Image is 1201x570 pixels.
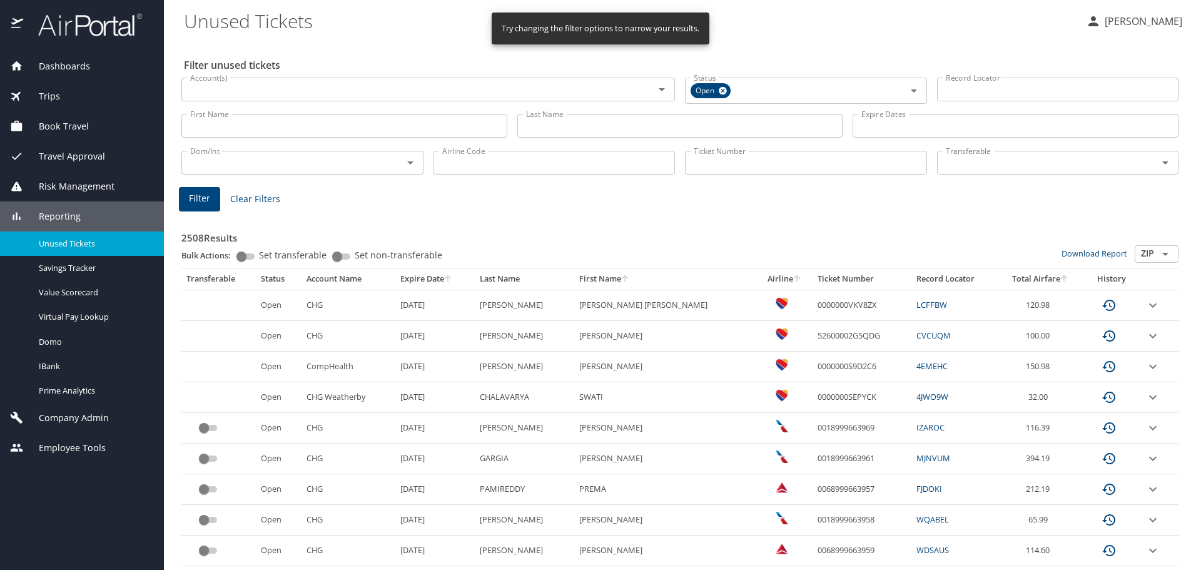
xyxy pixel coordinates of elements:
[225,188,285,211] button: Clear Filters
[916,452,950,464] a: MJNVUM
[813,444,911,474] td: 0018999663961
[395,290,475,320] td: [DATE]
[395,321,475,352] td: [DATE]
[39,360,149,372] span: IBank
[395,268,475,290] th: Expire Date
[574,352,756,382] td: [PERSON_NAME]
[653,81,671,98] button: Open
[395,382,475,413] td: [DATE]
[302,413,395,444] td: CHG
[776,450,788,463] img: American Airlines
[256,268,301,290] th: Status
[1157,154,1174,171] button: Open
[813,268,911,290] th: Ticket Number
[574,444,756,474] td: [PERSON_NAME]
[23,441,106,455] span: Employee Tools
[776,542,788,555] img: Delta Airlines
[302,505,395,536] td: CHG
[916,544,949,556] a: WDSAUS
[256,413,301,444] td: Open
[302,444,395,474] td: CHG
[302,290,395,320] td: CHG
[574,321,756,352] td: [PERSON_NAME]
[302,474,395,505] td: CHG
[256,290,301,320] td: Open
[475,444,574,474] td: GARGIA
[998,444,1083,474] td: 394.19
[998,268,1083,290] th: Total Airfare
[813,352,911,382] td: 0000000S9D2C6
[1157,245,1174,263] button: Open
[179,187,220,211] button: Filter
[998,382,1083,413] td: 32.00
[475,536,574,566] td: [PERSON_NAME]
[23,180,114,193] span: Risk Management
[475,290,574,320] td: [PERSON_NAME]
[916,422,945,433] a: IZAROC
[813,536,911,566] td: 0068999663959
[302,536,395,566] td: CHG
[475,382,574,413] td: CHALAVARYA
[916,391,948,402] a: 4JWO9W
[475,268,574,290] th: Last Name
[574,413,756,444] td: [PERSON_NAME]
[444,275,453,283] button: sort
[230,191,280,207] span: Clear Filters
[813,505,911,536] td: 0018999663958
[574,505,756,536] td: [PERSON_NAME]
[256,352,301,382] td: Open
[11,13,24,37] img: icon-airportal.png
[181,250,241,261] p: Bulk Actions:
[181,223,1178,245] h3: 2508 Results
[259,251,327,260] span: Set transferable
[395,444,475,474] td: [DATE]
[302,268,395,290] th: Account Name
[475,474,574,505] td: PAMIREDDY
[186,273,251,285] div: Transferable
[355,251,442,260] span: Set non-transferable
[813,413,911,444] td: 0018999663969
[502,16,699,41] div: Try changing the filter options to narrow your results.
[1145,359,1160,374] button: expand row
[23,59,90,73] span: Dashboards
[1101,14,1182,29] p: [PERSON_NAME]
[916,330,951,341] a: CVCUQM
[776,297,788,310] img: Southwest Airlines
[998,474,1083,505] td: 212.19
[574,290,756,320] td: [PERSON_NAME] [PERSON_NAME]
[776,328,788,340] img: Southwest Airlines
[23,120,89,133] span: Book Travel
[574,382,756,413] td: SWATI
[1145,451,1160,466] button: expand row
[998,321,1083,352] td: 100.00
[813,474,911,505] td: 0068999663957
[256,536,301,566] td: Open
[776,481,788,494] img: Delta Airlines
[813,321,911,352] td: 52600002G5QDG
[691,84,722,98] span: Open
[776,359,788,371] img: Southwest Airlines
[998,413,1083,444] td: 116.39
[998,290,1083,320] td: 120.98
[23,89,60,103] span: Trips
[1145,482,1160,497] button: expand row
[1081,10,1187,33] button: [PERSON_NAME]
[256,474,301,505] td: Open
[23,150,105,163] span: Travel Approval
[1145,420,1160,435] button: expand row
[911,268,998,290] th: Record Locator
[475,352,574,382] td: [PERSON_NAME]
[1145,512,1160,527] button: expand row
[23,411,109,425] span: Company Admin
[395,474,475,505] td: [DATE]
[813,290,911,320] td: 0000000VKV8ZX
[776,420,788,432] img: American Airlines
[1060,275,1069,283] button: sort
[256,382,301,413] td: Open
[574,536,756,566] td: [PERSON_NAME]
[302,321,395,352] td: CHG
[793,275,802,283] button: sort
[621,275,630,283] button: sort
[39,311,149,323] span: Virtual Pay Lookup
[1145,298,1160,313] button: expand row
